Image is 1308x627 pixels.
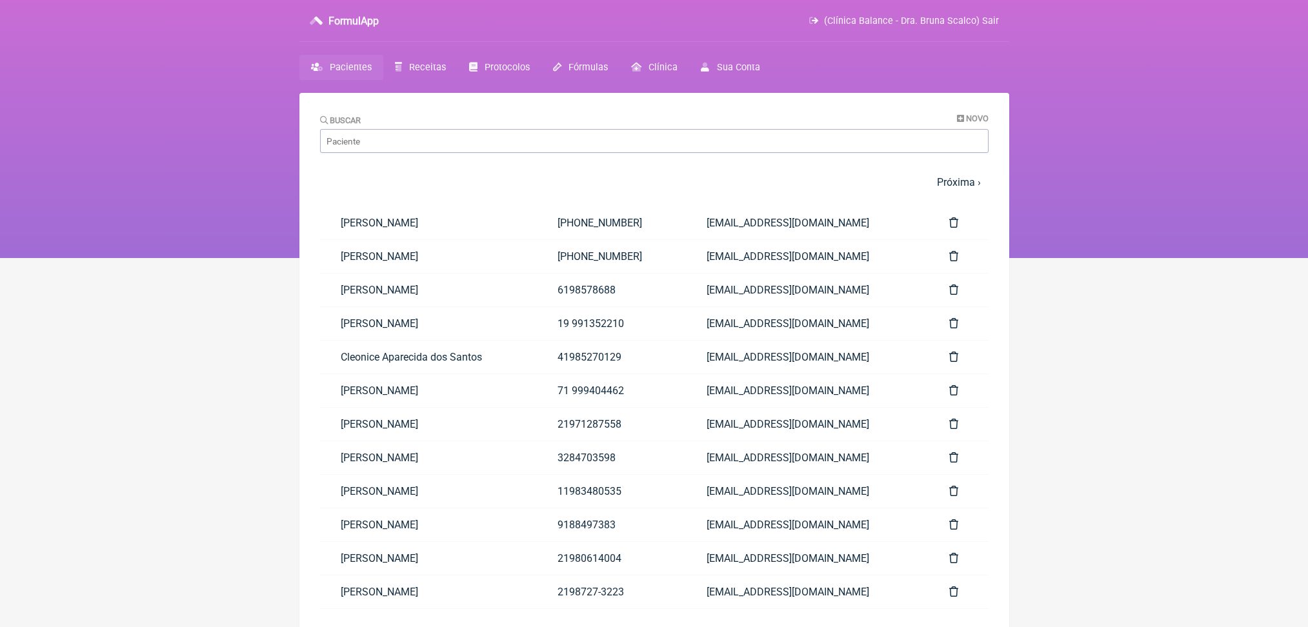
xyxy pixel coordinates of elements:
input: Paciente [320,129,989,153]
span: (Clínica Balance - Dra. Bruna Scalco) Sair [824,15,999,26]
a: [EMAIL_ADDRESS][DOMAIN_NAME] [686,475,928,508]
a: Clínica [619,55,689,80]
a: [PERSON_NAME] [320,475,537,508]
a: 11983480535 [537,475,687,508]
a: [PHONE_NUMBER] [537,206,687,239]
span: Sua Conta [717,62,760,73]
h3: FormulApp [328,15,379,27]
nav: pager [320,168,989,196]
a: [PERSON_NAME] [320,206,537,239]
a: [PERSON_NAME] [320,508,537,541]
a: [EMAIL_ADDRESS][DOMAIN_NAME] [686,542,928,575]
a: [EMAIL_ADDRESS][DOMAIN_NAME] [686,206,928,239]
a: 9188497383 [537,508,687,541]
label: Buscar [320,115,361,125]
a: Pacientes [299,55,383,80]
a: [PERSON_NAME] [320,307,537,340]
a: Próxima › [937,176,981,188]
a: 21980614004 [537,542,687,575]
span: Fórmulas [568,62,608,73]
span: Receitas [409,62,446,73]
a: [EMAIL_ADDRESS][DOMAIN_NAME] [686,240,928,273]
span: Clínica [649,62,678,73]
a: (Clínica Balance - Dra. Bruna Scalco) Sair [809,15,998,26]
a: Novo [957,114,989,123]
span: Novo [966,114,989,123]
a: [PERSON_NAME] [320,542,537,575]
a: 19 991352210 [537,307,687,340]
a: Receitas [383,55,458,80]
a: 3284703598 [537,441,687,474]
a: Cleonice Aparecida dos Santos [320,341,537,373]
span: Pacientes [330,62,372,73]
a: 41985270129 [537,341,687,373]
a: Protocolos [458,55,541,80]
span: Protocolos [485,62,530,73]
a: Sua Conta [689,55,771,80]
a: [EMAIL_ADDRESS][DOMAIN_NAME] [686,575,928,608]
a: [EMAIL_ADDRESS][DOMAIN_NAME] [686,408,928,441]
a: [PERSON_NAME] [320,441,537,474]
a: Fórmulas [541,55,619,80]
a: [EMAIL_ADDRESS][DOMAIN_NAME] [686,307,928,340]
a: [EMAIL_ADDRESS][DOMAIN_NAME] [686,274,928,306]
a: [EMAIL_ADDRESS][DOMAIN_NAME] [686,341,928,373]
a: 6198578688 [537,274,687,306]
a: 21971287558 [537,408,687,441]
a: [PERSON_NAME] [320,274,537,306]
a: [EMAIL_ADDRESS][DOMAIN_NAME] [686,441,928,474]
a: [PERSON_NAME] [320,374,537,407]
a: 2198727-3223 [537,575,687,608]
a: [PERSON_NAME] [320,575,537,608]
a: [PERSON_NAME] [320,408,537,441]
a: [EMAIL_ADDRESS][DOMAIN_NAME] [686,508,928,541]
a: [PHONE_NUMBER] [537,240,687,273]
a: [EMAIL_ADDRESS][DOMAIN_NAME] [686,374,928,407]
a: 71 999404462 [537,374,687,407]
a: [PERSON_NAME] [320,240,537,273]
